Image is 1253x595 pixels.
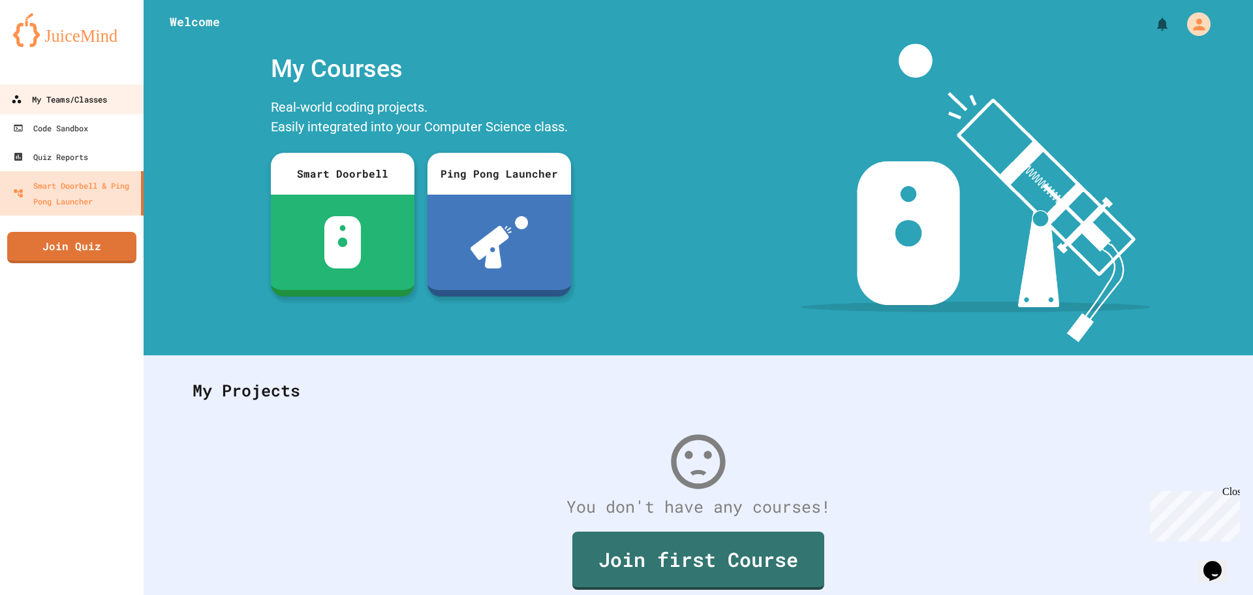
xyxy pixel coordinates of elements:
[427,153,571,195] div: Ping Pong Launcher
[264,94,578,143] div: Real-world coding projects. Easily integrated into your Computer Science class.
[264,44,578,94] div: My Courses
[1130,13,1173,35] div: My Notifications
[179,365,1217,416] div: My Projects
[13,120,88,136] div: Code Sandbox
[7,232,136,263] a: Join Quiz
[13,13,131,47] img: logo-orange.svg
[179,494,1217,519] div: You don't have any courses!
[13,178,136,209] div: Smart Doorbell & Ping Pong Launcher
[1145,486,1240,541] iframe: chat widget
[1173,9,1214,39] div: My Account
[572,532,824,590] a: Join first Course
[324,216,362,268] img: sdb-white.svg
[13,149,88,165] div: Quiz Reports
[11,91,107,108] div: My Teams/Classes
[1198,543,1240,582] iframe: chat widget
[271,153,414,195] div: Smart Doorbell
[801,44,1151,342] img: banner-image-my-projects.png
[471,216,529,268] img: ppl-with-ball.png
[5,5,90,83] div: Chat with us now!Close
